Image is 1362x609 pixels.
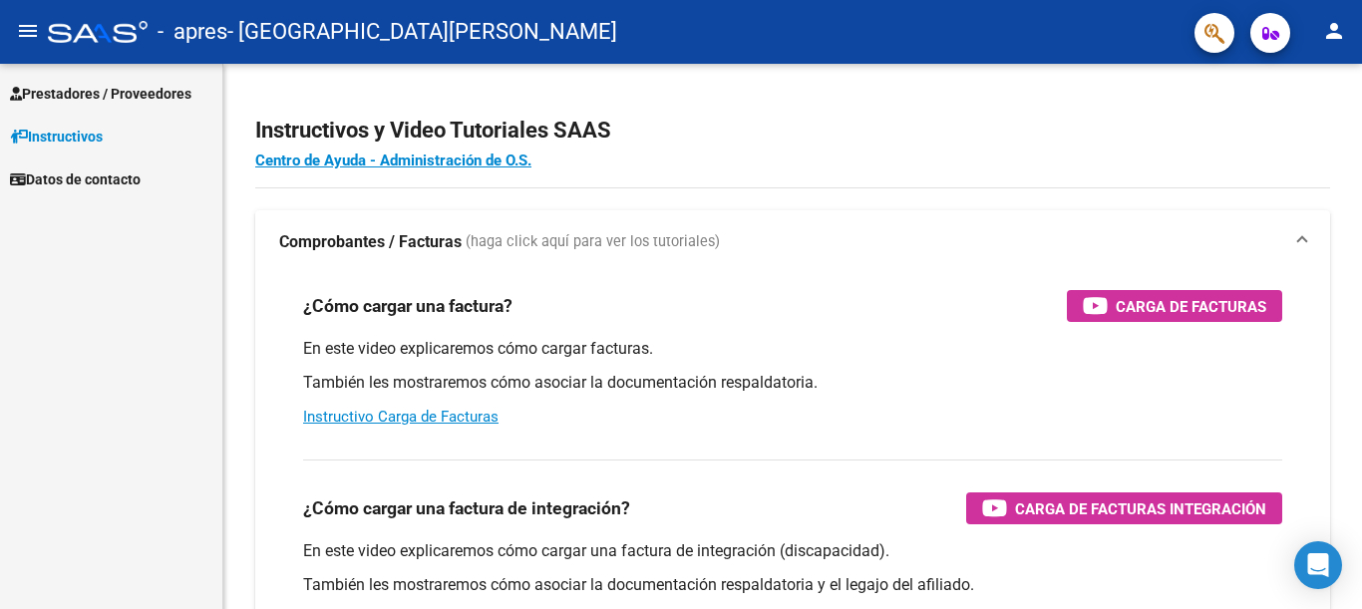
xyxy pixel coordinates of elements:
[227,10,617,54] span: - [GEOGRAPHIC_DATA][PERSON_NAME]
[1116,294,1266,319] span: Carga de Facturas
[303,408,499,426] a: Instructivo Carga de Facturas
[10,83,191,105] span: Prestadores / Proveedores
[966,492,1282,524] button: Carga de Facturas Integración
[303,338,1282,360] p: En este video explicaremos cómo cargar facturas.
[1294,541,1342,589] div: Open Intercom Messenger
[1015,496,1266,521] span: Carga de Facturas Integración
[255,152,531,169] a: Centro de Ayuda - Administración de O.S.
[303,574,1282,596] p: También les mostraremos cómo asociar la documentación respaldatoria y el legajo del afiliado.
[158,10,227,54] span: - apres
[10,168,141,190] span: Datos de contacto
[1067,290,1282,322] button: Carga de Facturas
[303,494,630,522] h3: ¿Cómo cargar una factura de integración?
[16,19,40,43] mat-icon: menu
[303,372,1282,394] p: También les mostraremos cómo asociar la documentación respaldatoria.
[303,292,512,320] h3: ¿Cómo cargar una factura?
[1322,19,1346,43] mat-icon: person
[255,112,1330,150] h2: Instructivos y Video Tutoriales SAAS
[303,540,1282,562] p: En este video explicaremos cómo cargar una factura de integración (discapacidad).
[255,210,1330,274] mat-expansion-panel-header: Comprobantes / Facturas (haga click aquí para ver los tutoriales)
[466,231,720,253] span: (haga click aquí para ver los tutoriales)
[279,231,462,253] strong: Comprobantes / Facturas
[10,126,103,148] span: Instructivos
